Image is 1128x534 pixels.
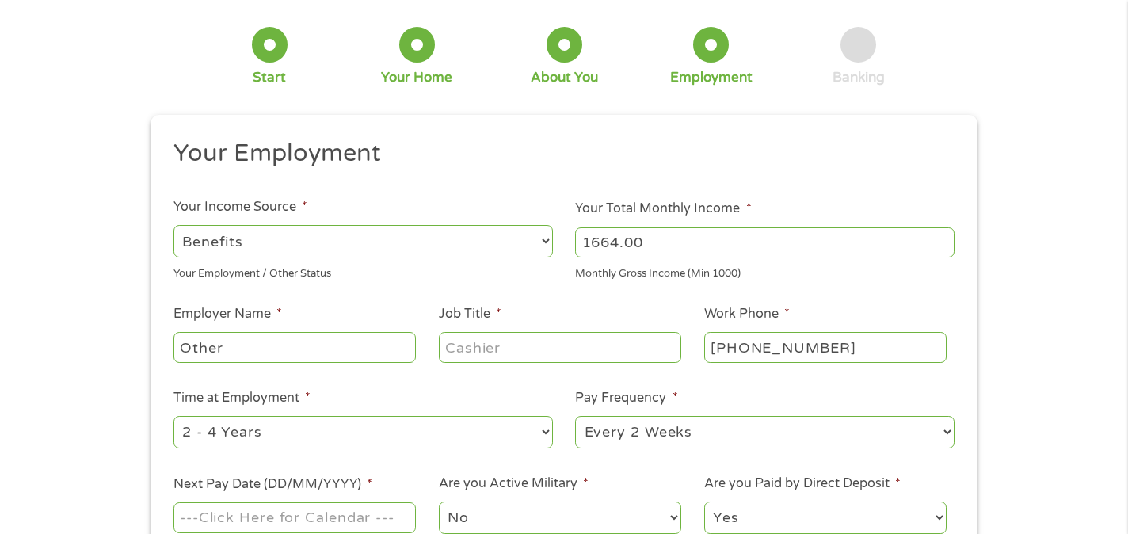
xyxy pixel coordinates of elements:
label: Are you Active Military [439,475,589,492]
input: Cashier [439,332,681,362]
div: About You [531,69,598,86]
div: Your Employment / Other Status [173,261,553,282]
input: Walmart [173,332,416,362]
label: Job Title [439,306,501,322]
h2: Your Employment [173,138,943,170]
input: 1800 [575,227,955,257]
input: (231) 754-4010 [704,332,947,362]
label: Employer Name [173,306,282,322]
label: Pay Frequency [575,390,677,406]
label: Your Total Monthly Income [575,200,751,217]
label: Time at Employment [173,390,311,406]
div: Start [253,69,286,86]
div: Monthly Gross Income (Min 1000) [575,261,955,282]
input: ---Click Here for Calendar --- [173,502,416,532]
div: Your Home [381,69,452,86]
label: Work Phone [704,306,790,322]
div: Banking [833,69,885,86]
label: Next Pay Date (DD/MM/YYYY) [173,476,372,493]
div: Employment [670,69,753,86]
label: Are you Paid by Direct Deposit [704,475,901,492]
label: Your Income Source [173,199,307,216]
